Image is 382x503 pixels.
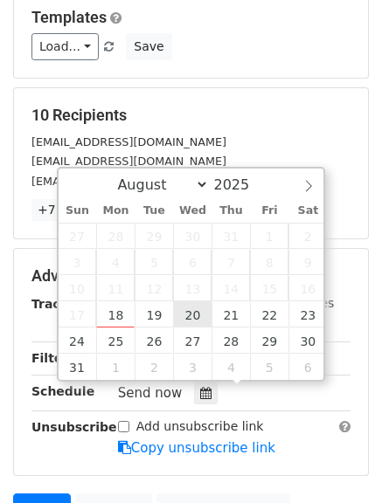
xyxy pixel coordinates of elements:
[59,249,97,275] span: August 3, 2025
[31,199,97,221] a: +7 more
[212,354,250,380] span: September 4, 2025
[31,266,351,286] h5: Advanced
[288,327,327,354] span: August 30, 2025
[31,135,226,148] small: [EMAIL_ADDRESS][DOMAIN_NAME]
[173,205,212,217] span: Wed
[250,354,288,380] span: September 5, 2025
[250,301,288,327] span: August 22, 2025
[295,419,382,503] iframe: Chat Widget
[96,249,135,275] span: August 4, 2025
[31,33,99,60] a: Load...
[288,249,327,275] span: August 9, 2025
[96,205,135,217] span: Mon
[118,440,275,456] a: Copy unsubscribe link
[96,301,135,327] span: August 18, 2025
[96,275,135,301] span: August 11, 2025
[59,301,97,327] span: August 17, 2025
[212,275,250,301] span: August 14, 2025
[250,205,288,217] span: Fri
[135,249,173,275] span: August 5, 2025
[59,354,97,380] span: August 31, 2025
[126,33,171,60] button: Save
[59,205,97,217] span: Sun
[96,354,135,380] span: September 1, 2025
[173,223,212,249] span: July 30, 2025
[209,176,272,193] input: Year
[212,301,250,327] span: August 21, 2025
[59,223,97,249] span: July 27, 2025
[96,223,135,249] span: July 28, 2025
[31,106,351,125] h5: 10 Recipients
[135,205,173,217] span: Tue
[173,275,212,301] span: August 13, 2025
[250,327,288,354] span: August 29, 2025
[288,205,327,217] span: Sat
[135,223,173,249] span: July 29, 2025
[118,385,183,401] span: Send now
[173,327,212,354] span: August 27, 2025
[59,275,97,301] span: August 10, 2025
[31,351,76,365] strong: Filters
[136,417,264,436] label: Add unsubscribe link
[212,249,250,275] span: August 7, 2025
[288,354,327,380] span: September 6, 2025
[250,223,288,249] span: August 1, 2025
[288,223,327,249] span: August 2, 2025
[31,8,107,26] a: Templates
[173,354,212,380] span: September 3, 2025
[31,420,117,434] strong: Unsubscribe
[212,223,250,249] span: July 31, 2025
[288,301,327,327] span: August 23, 2025
[212,205,250,217] span: Thu
[288,275,327,301] span: August 16, 2025
[135,301,173,327] span: August 19, 2025
[31,155,226,168] small: [EMAIL_ADDRESS][DOMAIN_NAME]
[173,301,212,327] span: August 20, 2025
[31,297,90,311] strong: Tracking
[31,384,94,398] strong: Schedule
[135,275,173,301] span: August 12, 2025
[135,327,173,354] span: August 26, 2025
[250,275,288,301] span: August 15, 2025
[96,327,135,354] span: August 25, 2025
[31,175,226,188] small: [EMAIL_ADDRESS][DOMAIN_NAME]
[59,327,97,354] span: August 24, 2025
[250,249,288,275] span: August 8, 2025
[135,354,173,380] span: September 2, 2025
[212,327,250,354] span: August 28, 2025
[173,249,212,275] span: August 6, 2025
